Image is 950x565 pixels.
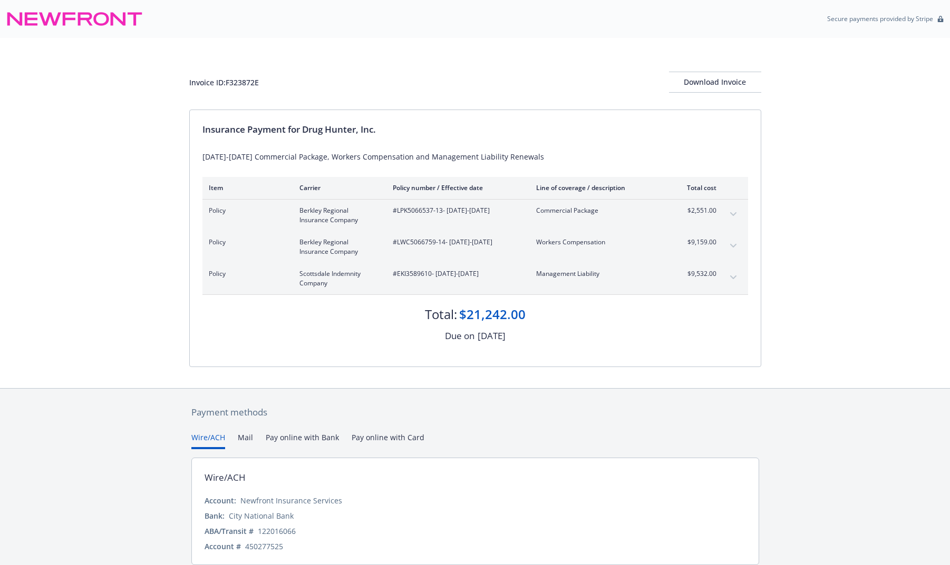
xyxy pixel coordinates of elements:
div: Payment methods [191,405,759,419]
div: Account # [205,541,241,552]
button: expand content [725,269,742,286]
div: Insurance Payment for Drug Hunter, Inc. [202,123,748,136]
span: Berkley Regional Insurance Company [299,237,376,256]
div: Wire/ACH [205,471,246,484]
span: Scottsdale Indemnity Company [299,269,376,288]
div: [DATE]-[DATE] Commercial Package, Workers Compensation and Management Liability Renewals [202,151,748,162]
div: $21,242.00 [459,305,526,323]
div: City National Bank [229,510,294,521]
div: Due on [445,329,474,343]
span: Commercial Package [536,206,660,215]
div: Item [209,183,283,192]
span: Management Liability [536,269,660,279]
div: PolicyBerkley Regional Insurance Company#LWC5066759-14- [DATE]-[DATE]Workers Compensation$9,159.0... [202,231,748,263]
span: $9,532.00 [677,269,716,279]
span: #LPK5066537-13 - [DATE]-[DATE] [393,206,519,215]
div: [DATE] [478,329,506,343]
button: Pay online with Bank [266,432,339,449]
div: 122016066 [258,526,296,537]
button: Download Invoice [669,72,761,93]
button: Wire/ACH [191,432,225,449]
div: Total: [425,305,457,323]
div: Policy number / Effective date [393,183,519,192]
div: Carrier [299,183,376,192]
div: Line of coverage / description [536,183,660,192]
div: Newfront Insurance Services [240,495,342,506]
div: PolicyScottsdale Indemnity Company#EKI3589610- [DATE]-[DATE]Management Liability$9,532.00expand c... [202,263,748,294]
div: ABA/Transit # [205,526,254,537]
span: Berkley Regional Insurance Company [299,206,376,225]
div: 450277525 [245,541,283,552]
span: Workers Compensation [536,237,660,247]
div: Account: [205,495,236,506]
div: Bank: [205,510,225,521]
button: expand content [725,237,742,254]
span: Policy [209,237,283,247]
span: $9,159.00 [677,237,716,247]
span: $2,551.00 [677,206,716,215]
button: expand content [725,206,742,223]
div: Download Invoice [669,72,761,92]
button: Pay online with Card [352,432,424,449]
button: Mail [238,432,253,449]
span: Policy [209,269,283,279]
span: Policy [209,206,283,215]
div: Total cost [677,183,716,192]
div: PolicyBerkley Regional Insurance Company#LPK5066537-13- [DATE]-[DATE]Commercial Package$2,551.00e... [202,200,748,231]
span: #EKI3589610 - [DATE]-[DATE] [393,269,519,279]
div: Invoice ID: F323872E [189,77,259,88]
span: #LWC5066759-14 - [DATE]-[DATE] [393,237,519,247]
p: Secure payments provided by Stripe [827,14,933,23]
